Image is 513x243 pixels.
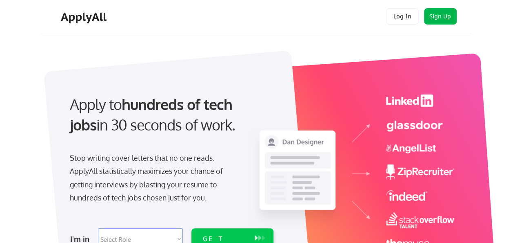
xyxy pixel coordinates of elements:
div: Stop writing cover letters that no one reads. ApplyAll statistically maximizes your chance of get... [70,151,238,205]
strong: hundreds of tech jobs [70,95,236,134]
button: Sign Up [424,8,457,25]
div: Apply to in 30 seconds of work. [70,94,270,135]
div: ApplyAll [61,10,109,24]
button: Log In [386,8,419,25]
